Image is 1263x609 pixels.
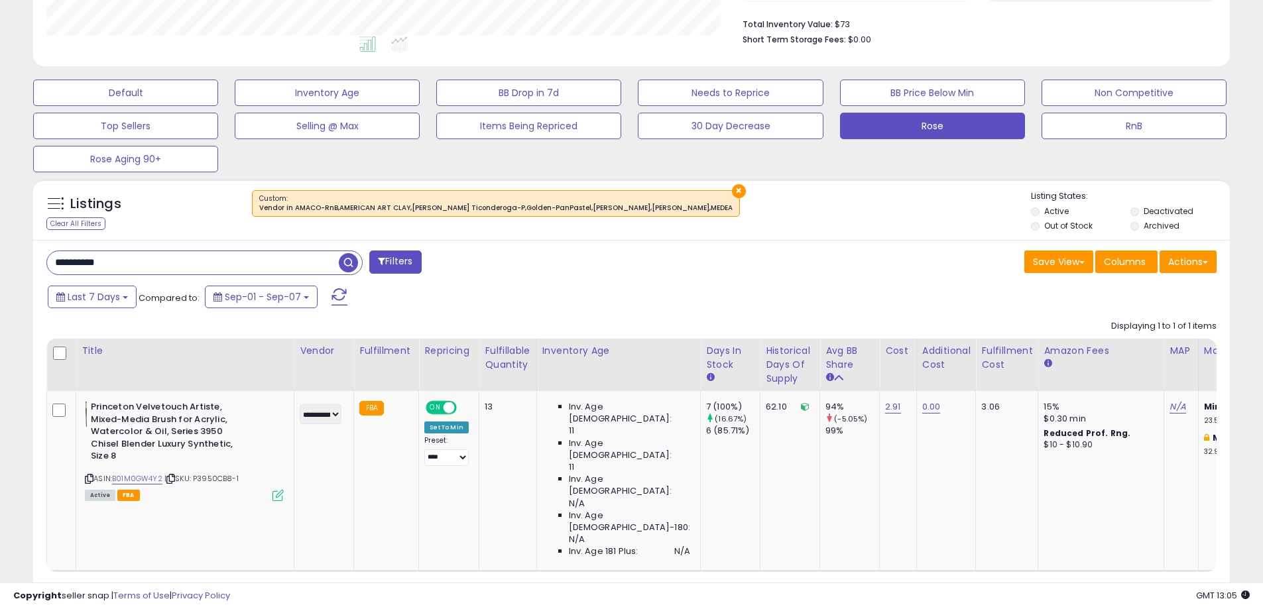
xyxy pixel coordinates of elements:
button: Sep-01 - Sep-07 [205,286,318,308]
button: Needs to Reprice [638,80,823,106]
span: 11 [569,425,574,437]
small: (-5.05%) [834,414,867,424]
b: Total Inventory Value: [743,19,833,30]
small: Days In Stock. [706,372,714,384]
div: seller snap | | [13,590,230,602]
a: Terms of Use [113,589,170,602]
img: 11Xf7Fy3Y1L._SL40_.jpg [85,401,88,427]
button: BB Price Below Min [840,80,1025,106]
div: 94% [825,401,879,413]
button: BB Drop in 7d [436,80,621,106]
li: $73 [743,15,1207,31]
div: 13 [485,401,526,413]
span: Last 7 Days [68,290,120,304]
div: ASIN: [85,401,284,499]
div: 99% [825,425,879,437]
div: Cost [885,344,911,358]
button: Rose Aging 90+ [33,146,218,172]
button: Rose [840,113,1025,139]
div: Displaying 1 to 1 of 1 items [1111,320,1217,333]
span: N/A [569,498,585,510]
button: Default [33,80,218,106]
strong: Copyright [13,589,62,602]
span: Inv. Age [DEMOGRAPHIC_DATA]: [569,473,690,497]
button: Last 7 Days [48,286,137,308]
span: Inv. Age [DEMOGRAPHIC_DATA]: [569,401,690,425]
span: N/A [674,545,690,557]
span: Sep-01 - Sep-07 [225,290,301,304]
div: Fulfillment Cost [981,344,1032,372]
button: Inventory Age [235,80,420,106]
b: Princeton Velvetouch Artiste, Mixed-Media Brush for Acrylic, Watercolor & Oil, Series 3950 Chisel... [91,401,252,466]
th: CSV column name: cust_attr_2_Vendor [294,339,354,391]
div: Set To Min [424,421,469,433]
a: Privacy Policy [172,589,230,602]
span: FBA [117,490,140,501]
div: Fulfillment [359,344,413,358]
div: Vendor [300,344,348,358]
div: Avg BB Share [825,344,874,372]
span: 2025-09-16 13:05 GMT [1196,589,1250,602]
div: Preset: [424,436,469,466]
span: All listings currently available for purchase on Amazon [85,490,115,501]
div: 15% [1044,401,1154,413]
button: Actions [1160,250,1217,273]
label: Archived [1144,220,1179,231]
span: Inv. Age [DEMOGRAPHIC_DATA]-180: [569,510,690,533]
b: Max: [1213,431,1236,444]
b: Reduced Prof. Rng. [1044,427,1130,439]
b: Short Term Storage Fees: [743,34,846,45]
div: Days In Stock [706,344,754,372]
a: 2.91 [885,400,901,414]
small: FBA [359,401,384,415]
span: Inv. Age [DEMOGRAPHIC_DATA]: [569,437,690,461]
button: Top Sellers [33,113,218,139]
div: Additional Cost [922,344,971,372]
div: Inventory Age [542,344,695,358]
div: Repricing [424,344,473,358]
span: Columns [1104,255,1146,268]
button: 30 Day Decrease [638,113,823,139]
button: × [732,184,746,198]
h5: Listings [70,195,121,213]
button: Save View [1024,250,1093,273]
div: $0.30 min [1044,413,1154,425]
label: Out of Stock [1044,220,1093,231]
span: 11 [569,461,574,473]
button: Columns [1095,250,1158,273]
div: 6 (85.71%) [706,425,760,437]
div: 3.06 [981,401,1028,413]
span: OFF [455,402,476,414]
div: MAP [1170,344,1192,358]
a: 0.00 [922,400,941,414]
div: Clear All Filters [46,217,105,230]
div: Vendor in AMACO-RnB,AMERICAN ART CLAY,[PERSON_NAME] Ticonderoga-P,Golden-PanPastel,[PERSON_NAME],... [259,203,733,213]
button: Non Competitive [1042,80,1227,106]
b: Min: [1204,400,1224,413]
div: $10 - $10.90 [1044,439,1154,451]
span: N/A [569,533,585,545]
div: Fulfillable Quantity [485,344,530,372]
span: Compared to: [139,292,200,304]
div: Historical Days Of Supply [766,344,814,386]
small: Amazon Fees. [1044,358,1052,370]
span: Inv. Age 181 Plus: [569,545,638,557]
button: RnB [1042,113,1227,139]
a: B01M0GW4Y2 [112,473,162,484]
span: ON [427,402,444,414]
div: Title [82,344,288,358]
label: Active [1044,205,1069,217]
span: $0.00 [848,33,871,46]
button: Selling @ Max [235,113,420,139]
p: Listing States: [1031,190,1230,203]
div: 62.10 [766,401,810,413]
div: Amazon Fees [1044,344,1158,358]
span: | SKU: P3950CB8-1 [164,473,239,484]
div: 7 (100%) [706,401,760,413]
small: (16.67%) [715,414,747,424]
small: Avg BB Share. [825,372,833,384]
button: Items Being Repriced [436,113,621,139]
button: Filters [369,250,421,274]
span: Custom: [259,194,733,213]
label: Deactivated [1144,205,1193,217]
